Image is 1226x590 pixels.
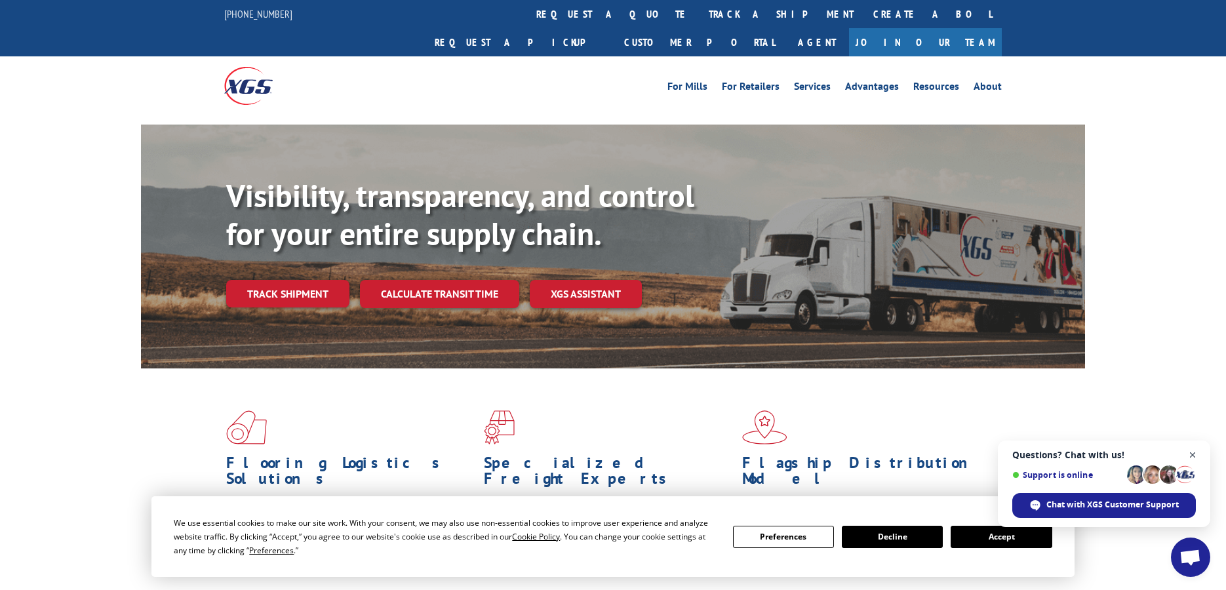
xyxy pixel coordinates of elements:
[974,81,1002,96] a: About
[849,28,1002,56] a: Join Our Team
[1012,493,1196,518] div: Chat with XGS Customer Support
[484,455,732,493] h1: Specialized Freight Experts
[249,545,294,556] span: Preferences
[1185,447,1201,463] span: Close chat
[484,410,515,444] img: xgs-icon-focused-on-flooring-red
[226,410,267,444] img: xgs-icon-total-supply-chain-intelligence-red
[1012,450,1196,460] span: Questions? Chat with us!
[226,175,694,254] b: Visibility, transparency, and control for your entire supply chain.
[360,280,519,308] a: Calculate transit time
[224,7,292,20] a: [PHONE_NUMBER]
[614,28,785,56] a: Customer Portal
[1012,470,1122,480] span: Support is online
[530,280,642,308] a: XGS ASSISTANT
[151,496,1075,577] div: Cookie Consent Prompt
[742,493,983,524] span: Our agile distribution network gives you nationwide inventory management on demand.
[1046,499,1179,511] span: Chat with XGS Customer Support
[733,526,834,548] button: Preferences
[842,526,943,548] button: Decline
[226,493,473,540] span: As an industry carrier of choice, XGS has brought innovation and dedication to flooring logistics...
[845,81,899,96] a: Advantages
[742,455,990,493] h1: Flagship Distribution Model
[667,81,707,96] a: For Mills
[174,516,717,557] div: We use essential cookies to make our site work. With your consent, we may also use non-essential ...
[785,28,849,56] a: Agent
[913,81,959,96] a: Resources
[742,410,787,444] img: xgs-icon-flagship-distribution-model-red
[425,28,614,56] a: Request a pickup
[722,81,780,96] a: For Retailers
[484,493,732,551] p: From overlength loads to delicate cargo, our experienced staff knows the best way to move your fr...
[226,280,349,307] a: Track shipment
[794,81,831,96] a: Services
[226,455,474,493] h1: Flooring Logistics Solutions
[512,531,560,542] span: Cookie Policy
[1171,538,1210,577] div: Open chat
[951,526,1052,548] button: Accept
